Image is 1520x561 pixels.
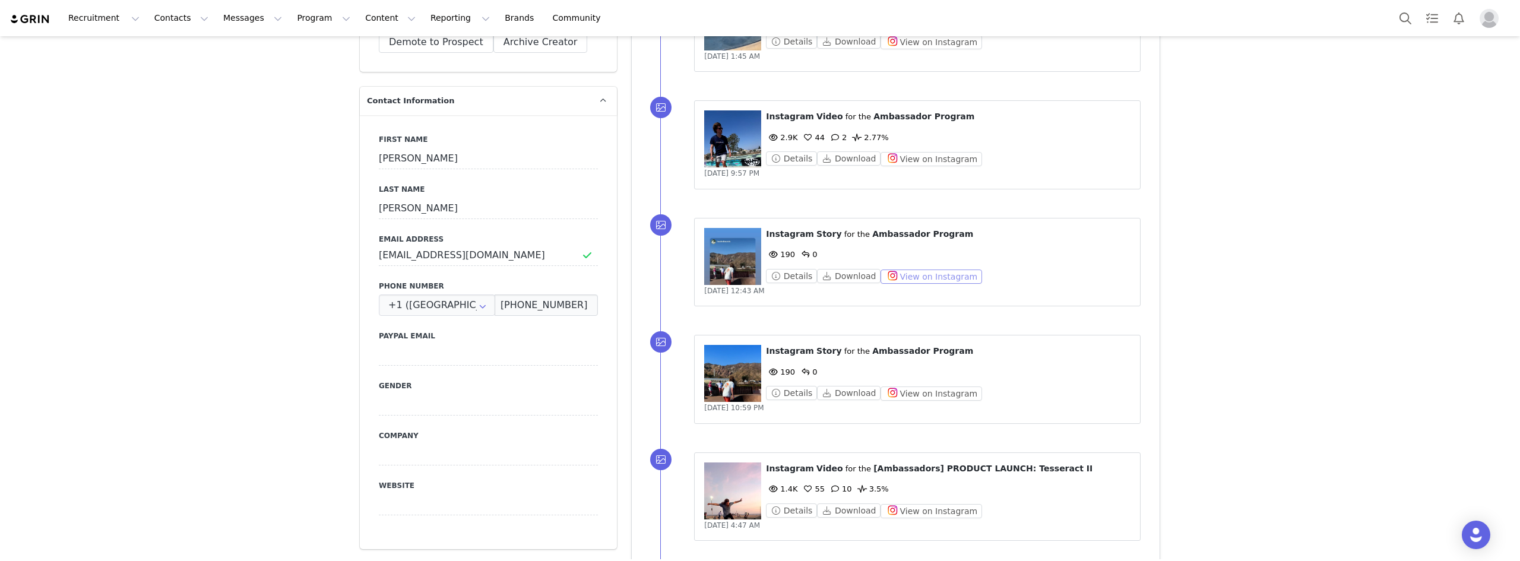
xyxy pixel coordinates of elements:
[704,287,764,295] span: [DATE] 12:43 AM
[379,31,493,53] button: Demote to Prospect
[817,151,881,166] button: Download
[290,5,357,31] button: Program
[828,484,852,493] span: 10
[766,229,814,239] span: Instagram
[881,35,982,49] button: View on Instagram
[766,269,817,283] button: Details
[766,367,795,376] span: 190
[881,386,982,401] button: View on Instagram
[379,134,598,145] label: First Name
[872,346,973,356] span: Ambassador Program
[872,229,973,239] span: Ambassador Program
[766,345,1130,357] p: ⁨ ⁩ ⁨ ⁩ for the ⁨ ⁩
[379,331,598,341] label: Paypal Email
[816,346,841,356] span: Story
[881,37,982,46] a: View on Instagram
[704,169,759,178] span: [DATE] 9:57 PM
[379,381,598,391] label: Gender
[766,464,814,473] span: Instagram
[766,346,814,356] span: Instagram
[379,234,598,245] label: Email Address
[704,52,760,61] span: [DATE] 1:45 AM
[881,506,982,515] a: View on Instagram
[704,404,764,412] span: [DATE] 10:59 PM
[817,386,881,400] button: Download
[816,464,843,473] span: Video
[766,110,1130,123] p: ⁨ ⁩ ⁨ ⁩ for the ⁨ ⁩
[766,484,797,493] span: 1.4K
[766,133,797,142] span: 2.9K
[9,14,51,25] img: grin logo
[1419,5,1445,31] a: Tasks
[873,112,974,121] span: Ambassador Program
[704,521,760,530] span: [DATE] 4:47 AM
[850,133,888,142] span: 2.77%
[881,389,982,398] a: View on Instagram
[828,133,847,142] span: 2
[766,151,817,166] button: Details
[1472,9,1510,28] button: Profile
[1392,5,1418,31] button: Search
[358,5,423,31] button: Content
[766,112,814,121] span: Instagram
[1462,521,1490,549] div: Open Intercom Messenger
[147,5,216,31] button: Contacts
[1480,9,1499,28] img: placeholder-profile.jpg
[1446,5,1472,31] button: Notifications
[798,250,817,259] span: 0
[817,34,881,49] button: Download
[379,245,598,266] input: Email Address
[766,34,817,49] button: Details
[766,386,817,400] button: Details
[367,95,454,107] span: Contact Information
[379,294,495,316] input: Country
[881,154,982,163] a: View on Instagram
[379,281,598,291] label: Phone Number
[379,294,495,316] div: United States
[881,272,982,281] a: View on Instagram
[816,112,843,121] span: Video
[855,484,889,493] span: 3.5%
[379,430,598,441] label: Company
[817,269,881,283] button: Download
[423,5,497,31] button: Reporting
[9,9,487,23] body: Rich Text Area. Press ALT-0 for help.
[817,503,881,518] button: Download
[766,250,795,259] span: 190
[498,5,544,31] a: Brands
[379,184,598,195] label: Last Name
[881,270,982,284] button: View on Instagram
[546,5,613,31] a: Community
[766,228,1130,240] p: ⁨ ⁩ ⁨ ⁩ for the ⁨ ⁩
[61,5,147,31] button: Recruitment
[379,480,598,491] label: Website
[816,229,841,239] span: Story
[766,503,817,518] button: Details
[495,294,598,316] input: (XXX) XXX-XXXX
[801,133,825,142] span: 44
[216,5,289,31] button: Messages
[881,152,982,166] button: View on Instagram
[873,464,1092,473] span: [Ambassadors] PRODUCT LAUNCH: Tesseract II
[881,504,982,518] button: View on Instagram
[798,367,817,376] span: 0
[493,31,588,53] button: Archive Creator
[801,484,825,493] span: 55
[766,462,1130,475] p: ⁨ ⁩ ⁨ ⁩ for the ⁨ ⁩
